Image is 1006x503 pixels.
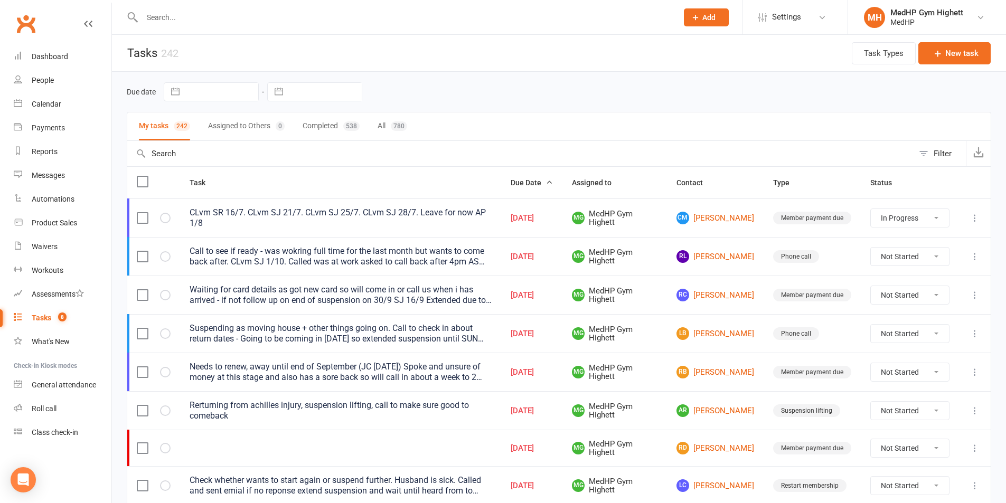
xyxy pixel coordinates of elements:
div: CLvm SR 16/7. CLvm SJ 21/7. CLvm SJ 25/7. CLvm SJ 28/7. Leave for now AP 1/8 [190,207,492,229]
a: Waivers [14,235,111,259]
a: Class kiosk mode [14,421,111,444]
div: [DATE] [511,444,553,453]
button: Status [870,176,904,189]
div: Calendar [32,100,61,108]
span: MedHP Gym Highett [572,402,657,420]
a: CM[PERSON_NAME] [676,212,754,224]
span: MG [572,404,585,417]
span: Task [190,178,217,187]
div: Messages [32,171,65,179]
button: Task Types [852,42,916,64]
span: MedHP Gym Highett [572,364,657,381]
div: Member payment due [773,366,851,378]
button: My tasks242 [139,112,190,140]
div: [DATE] [511,329,553,338]
span: MedHP Gym Highett [572,477,657,495]
button: Assigned to Others0 [208,112,285,140]
span: MedHP Gym Highett [572,248,657,265]
span: MG [572,212,585,224]
span: MG [572,479,585,492]
a: People [14,69,111,92]
div: 242 [174,121,190,131]
div: Suspension lifting [773,404,840,417]
div: Member payment due [773,212,851,224]
span: RB [676,366,689,378]
a: Payments [14,116,111,140]
div: Waiting for card details as got new card so will come in or call us when i has arrived - if not f... [190,284,492,306]
div: 0 [276,121,285,131]
div: Check whether wants to start again or suspend further. Husband is sick. Called and sent emial if ... [190,475,492,496]
div: Workouts [32,266,63,274]
a: General attendance kiosk mode [14,373,111,397]
div: People [32,76,54,84]
a: RB[PERSON_NAME] [676,366,754,378]
span: Due Date [511,178,553,187]
label: Due date [127,88,156,96]
a: Clubworx [13,11,39,37]
div: Dashboard [32,52,68,61]
span: RD [676,442,689,454]
div: Needs to renew, away until end of September (JC [DATE]) Spoke and unsure of money at this stage a... [190,362,492,383]
div: Member payment due [773,442,851,454]
a: What's New [14,330,111,354]
span: MG [572,366,585,378]
div: General attendance [32,381,96,389]
a: AR[PERSON_NAME] [676,404,754,417]
span: AR [676,404,689,417]
div: 538 [343,121,360,131]
div: Roll call [32,404,57,413]
div: 780 [391,121,407,131]
div: MH [864,7,885,28]
span: MedHP Gym Highett [572,287,657,304]
a: LC[PERSON_NAME] [676,479,754,492]
div: Phone call [773,250,819,263]
span: Settings [772,5,801,29]
div: 242 [161,47,178,60]
span: MG [572,289,585,301]
a: Workouts [14,259,111,282]
span: LC [676,479,689,492]
span: CM [676,212,689,224]
a: Tasks 8 [14,306,111,330]
span: Type [773,178,801,187]
button: Assigned to [572,176,623,189]
span: MG [572,250,585,263]
div: MedHP Gym Highett [890,8,963,17]
div: [DATE] [511,291,553,300]
a: LB[PERSON_NAME] [676,327,754,340]
a: Assessments [14,282,111,306]
span: MedHP Gym Highett [572,325,657,343]
span: Status [870,178,904,187]
a: Product Sales [14,211,111,235]
div: Product Sales [32,219,77,227]
div: Suspending as moving house + other things going on. Call to check in about return dates - Going t... [190,323,492,344]
div: [DATE] [511,406,553,415]
div: Member payment due [773,289,851,301]
button: Due Date [511,176,553,189]
button: Completed538 [303,112,360,140]
div: Waivers [32,242,58,251]
span: MedHP Gym Highett [572,210,657,227]
span: MedHP Gym Highett [572,440,657,457]
div: Filter [934,147,952,160]
a: Calendar [14,92,111,116]
span: Assigned to [572,178,623,187]
div: Automations [32,195,74,203]
div: [DATE] [511,214,553,223]
div: Reports [32,147,58,156]
span: MG [572,327,585,340]
input: Search [127,141,914,166]
div: Restart membership [773,479,847,492]
div: Payments [32,124,65,132]
input: Search... [139,10,670,25]
div: Class check-in [32,428,78,436]
div: Phone call [773,327,819,340]
a: RD[PERSON_NAME] [676,442,754,454]
button: Task [190,176,217,189]
a: RL[PERSON_NAME] [676,250,754,263]
button: Filter [914,141,966,166]
a: Roll call [14,397,111,421]
div: [DATE] [511,368,553,377]
a: RC[PERSON_NAME] [676,289,754,301]
a: Reports [14,140,111,164]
